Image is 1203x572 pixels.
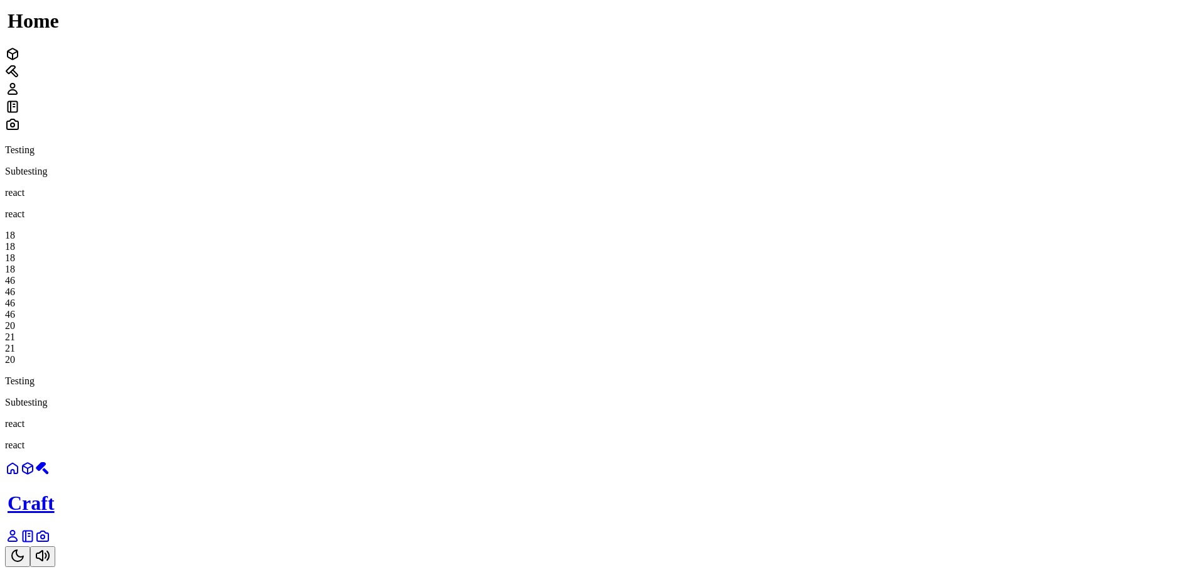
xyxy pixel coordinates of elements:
[5,309,1198,320] div: 46
[5,418,1198,429] p: react
[5,144,1198,156] p: Testing
[5,241,1198,252] div: 18
[5,286,1198,298] div: 46
[5,546,30,567] button: Toggle Theme
[5,275,1198,286] div: 46
[5,252,1198,264] div: 18
[5,440,1198,451] p: react
[5,208,1198,220] p: react
[5,397,1198,408] p: Subtesting
[30,546,55,567] button: Toggle Audio
[5,375,1198,387] p: Testing
[5,354,1198,365] div: 20
[5,332,1198,343] div: 21
[5,264,1198,275] div: 18
[5,230,1198,241] div: 18
[5,320,1198,332] div: 20
[8,492,1198,515] h1: Craft
[5,187,1198,198] p: react
[8,9,1198,33] h1: Home
[5,166,1198,177] p: Subtesting
[5,298,1198,309] div: 46
[5,343,1198,354] div: 21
